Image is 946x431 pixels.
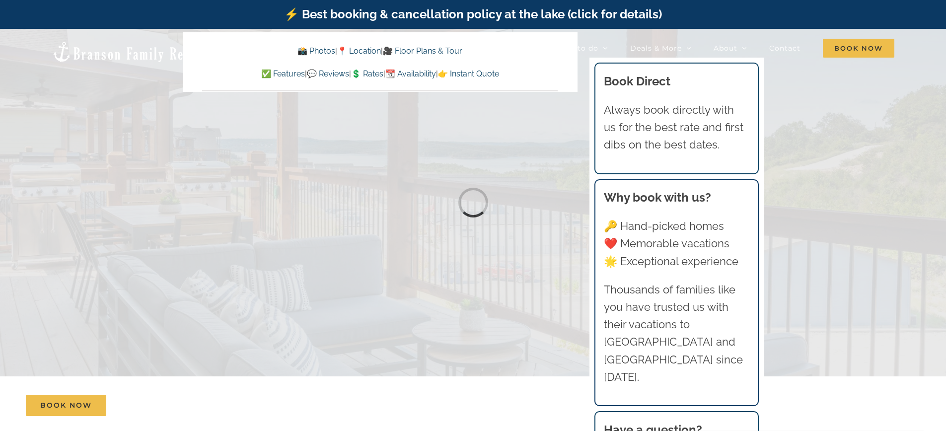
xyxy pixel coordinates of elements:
[297,46,335,56] a: 📸 Photos
[604,101,749,154] p: Always book directly with us for the best rate and first dibs on the best dates.
[284,7,662,21] a: ⚡️ Best booking & cancellation policy at the lake (click for details)
[714,38,747,58] a: About
[604,217,749,270] p: 🔑 Hand-picked homes ❤️ Memorable vacations 🌟 Exceptional experience
[261,69,305,78] a: ✅ Features
[454,38,894,58] nav: Main Menu
[307,69,349,78] a: 💬 Reviews
[351,69,383,78] a: 💲 Rates
[714,45,737,52] span: About
[52,41,220,63] img: Branson Family Retreats Logo
[385,69,436,78] a: 📆 Availability
[202,68,558,80] p: | | | |
[337,46,381,56] a: 📍 Location
[549,38,608,58] a: Things to do
[26,395,106,416] a: Book Now
[769,38,800,58] a: Contact
[604,281,749,386] p: Thousands of families like you have trusted us with their vacations to [GEOGRAPHIC_DATA] and [GEO...
[438,69,499,78] a: 👉 Instant Quote
[202,45,558,58] p: | |
[40,401,92,410] span: Book Now
[630,38,691,58] a: Deals & More
[823,39,894,58] span: Book Now
[769,45,800,52] span: Contact
[604,189,749,207] h3: Why book with us?
[630,45,682,52] span: Deals & More
[383,46,462,56] a: 🎥 Floor Plans & Tour
[604,74,670,88] b: Book Direct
